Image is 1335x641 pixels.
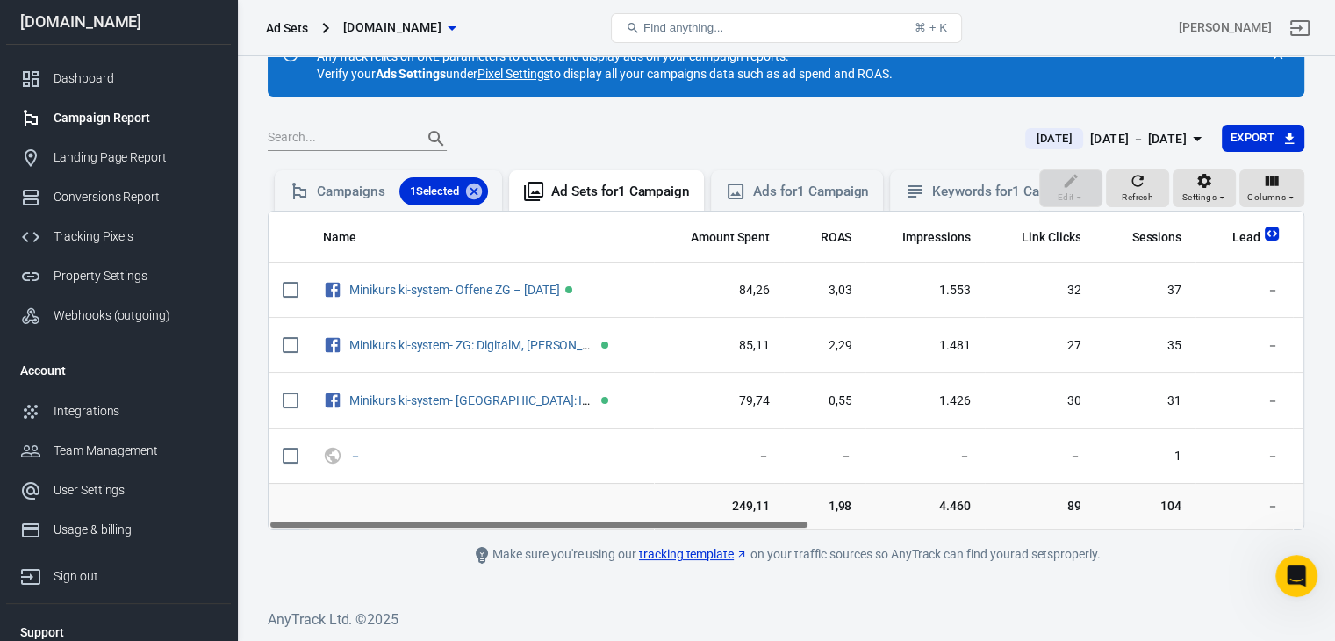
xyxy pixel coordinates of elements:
[798,448,852,465] span: －
[798,498,852,515] span: 1,98
[343,17,441,39] span: olgawebersocial.de
[54,109,217,127] div: Campaign Report
[1209,393,1279,410] span: －
[391,544,1181,565] div: Make sure you're using our on your traffic sources so AnyTrack can find your ad sets properly.
[999,227,1081,248] span: The number of clicks on links within the ad that led to advertiser-specified destinations
[6,59,231,98] a: Dashboard
[798,337,852,355] span: 2,29
[1209,448,1279,465] span: －
[323,445,342,466] svg: UTM & Web Traffic
[1222,125,1304,152] button: Export
[266,19,308,37] div: Ad Sets
[821,227,852,248] span: The total return on ad spend
[6,510,231,550] a: Usage & billing
[6,177,231,217] a: Conversions Report
[1109,393,1181,410] span: 31
[6,98,231,138] a: Campaign Report
[349,338,598,350] span: Minikurs ki-system- ZG: DigitalM, SM-Mark. - 08.09.25
[879,393,971,410] span: 1.426
[668,498,770,515] span: 249,11
[1279,7,1321,49] a: Sign out
[54,521,217,539] div: Usage & billing
[565,286,572,293] span: Active
[1029,130,1079,148] span: [DATE]
[54,69,217,88] div: Dashboard
[879,337,971,355] span: 1.481
[54,306,217,325] div: Webhooks (outgoing)
[376,67,447,81] strong: Ads Settings
[6,256,231,296] a: Property Settings
[477,65,549,83] a: Pixel Settings
[902,229,971,247] span: Impressions
[601,342,608,349] span: Active
[1239,169,1304,208] button: Columns
[691,227,770,248] span: The estimated total amount of money you've spent on your campaign, ad set or ad during its schedule.
[323,390,342,411] svg: Facebook Ads
[54,442,217,460] div: Team Management
[1109,498,1181,515] span: 104
[999,448,1081,465] span: －
[6,217,231,256] a: Tracking Pixels
[54,481,217,500] div: User Settings
[1106,169,1169,208] button: Refresh
[643,21,723,34] span: Find anything...
[821,229,852,247] span: ROAS
[336,11,463,44] button: [DOMAIN_NAME]
[691,229,770,247] span: Amount Spent
[54,148,217,167] div: Landing Page Report
[54,402,217,421] div: Integrations
[6,349,231,392] li: Account
[1247,190,1286,205] span: Columns
[349,393,598,406] span: Minikurs ki-system- CA: IG & Mailliste - 08.09.25
[6,431,231,471] a: Team Management
[1109,282,1181,299] span: 37
[902,227,971,248] span: The number of times your ads were on screen.
[1173,169,1236,208] button: Settings
[1209,229,1260,247] span: Lead
[999,282,1081,299] span: 32
[932,183,1084,201] div: Keywords for 1 Campaign
[1109,337,1181,355] span: 35
[1209,282,1279,299] span: －
[54,567,217,586] div: Sign out
[915,21,947,34] div: ⌘ + K
[798,282,852,299] span: 3,03
[54,267,217,285] div: Property Settings
[999,498,1081,515] span: 89
[879,282,971,299] span: 1.553
[1022,229,1081,247] span: Link Clicks
[6,550,231,596] a: Sign out
[879,227,971,248] span: The number of times your ads were on screen.
[349,449,362,463] a: －
[1022,227,1081,248] span: The number of clicks on links within the ad that led to advertiser-specified destinations
[668,337,770,355] span: 85,11
[269,212,1303,529] div: scrollable content
[6,14,231,30] div: [DOMAIN_NAME]
[323,229,379,247] span: Name
[639,545,748,564] a: tracking template
[668,227,770,248] span: The estimated total amount of money you've spent on your campaign, ad set or ad during its schedule.
[668,448,770,465] span: －
[349,338,668,352] a: Minikurs ki-system- ZG: DigitalM, [PERSON_NAME]. - [DATE]
[1232,229,1260,247] span: Lead
[668,393,770,410] span: 79,74
[1275,555,1317,597] iframe: Intercom live chat
[323,279,342,300] svg: Facebook Ads
[6,138,231,177] a: Landing Page Report
[1209,337,1279,355] span: －
[349,449,364,461] span: －
[323,335,342,356] svg: Facebook Ads
[1109,229,1181,247] span: Sessions
[1179,18,1272,37] div: Account id: 4GGnmKtI
[999,337,1081,355] span: 27
[415,118,457,160] button: Search
[798,227,852,248] span: The total return on ad spend
[268,609,1304,630] h6: AnyTrack Ltd. © 2025
[999,393,1081,410] span: 30
[1131,229,1181,247] span: Sessions
[323,229,356,247] span: Name
[879,498,971,515] span: 4.460
[551,183,690,201] div: Ad Sets for 1 Campaign
[1265,227,1279,241] img: Logo
[349,393,693,407] a: Minikurs ki-system- [GEOGRAPHIC_DATA]: IG & Mailliste - [DATE]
